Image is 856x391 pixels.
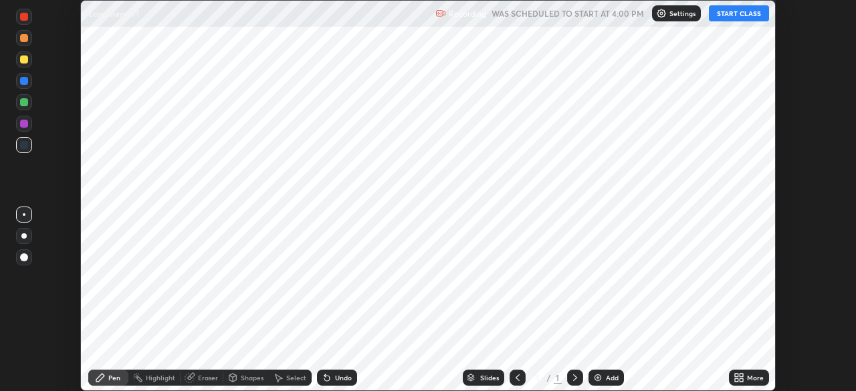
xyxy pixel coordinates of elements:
button: START CLASS [709,5,769,21]
div: Eraser [198,374,218,381]
div: Slides [480,374,499,381]
div: Pen [108,374,120,381]
img: add-slide-button [593,372,603,383]
div: Highlight [146,374,175,381]
div: Select [286,374,306,381]
p: Settings [669,10,695,17]
img: class-settings-icons [656,8,667,19]
div: Undo [335,374,352,381]
div: Shapes [241,374,263,381]
div: More [747,374,764,381]
div: 1 [531,374,544,382]
div: Add [606,374,619,381]
div: / [547,374,551,382]
div: 1 [554,372,562,384]
p: Ecosystem-01 [88,8,139,19]
p: Recording [449,9,486,19]
h5: WAS SCHEDULED TO START AT 4:00 PM [492,7,644,19]
img: recording.375f2c34.svg [435,8,446,19]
